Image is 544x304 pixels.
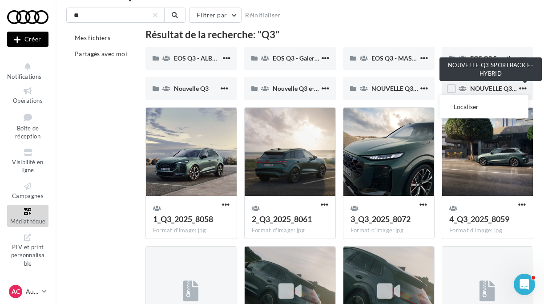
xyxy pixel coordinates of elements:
span: 4_Q3_2025_8059 [449,214,509,224]
div: Format d'image: jpg [449,227,526,235]
a: Boîte de réception [7,109,48,142]
span: 2_Q3_2025_8061 [252,214,312,224]
button: Filtrer par [189,8,242,23]
span: 1_Q3_2025_8058 [153,214,213,224]
a: Opérations [7,84,48,106]
a: Visibilité en ligne [7,146,48,176]
a: AC Audi CHAMBOURCY [7,283,48,300]
div: NOUVELLE Q3 SPORTBACK E-HYBRID [439,57,542,81]
span: Nouvelle Q3 e-hybrid [273,85,332,92]
div: Résultat de la recherche: "Q3" [145,30,533,40]
span: NOUVELLE Q3 SPORTBACK [371,85,451,92]
div: Format d'image: jpg [252,227,328,235]
span: Visibilité en ligne [12,158,43,174]
iframe: Intercom live chat [514,274,535,295]
a: Médiathèque [7,205,48,227]
span: Partagés avec moi [75,50,127,57]
span: AC [12,287,20,296]
span: Notifications [7,73,41,80]
p: Audi CHAMBOURCY [26,287,38,296]
a: Campagnes [7,179,48,201]
button: Créer [7,32,48,47]
span: Mes fichiers [75,34,110,41]
div: Format d'image: jpg [351,227,427,235]
div: Nouvelle campagne [7,32,48,47]
span: Boîte de réception [15,125,40,140]
span: PLV et print personnalisable [11,242,45,267]
span: Médiathèque [10,218,46,225]
span: EOS Q3 - Galerie 2 [273,54,324,62]
a: PLV et print personnalisable [7,231,48,269]
button: Localiser [439,95,528,118]
span: Nouvelle Q3 [174,85,209,92]
span: Campagnes [12,192,44,199]
span: EOS Q3 - MASTER INTERIEUR [371,54,456,62]
span: Opérations [13,97,43,104]
button: Réinitialiser [242,10,284,20]
span: 3_Q3_2025_8072 [351,214,411,224]
span: EOS Q3 - ALBUM PHOTO [174,54,245,62]
div: Format d'image: jpg [153,227,230,235]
